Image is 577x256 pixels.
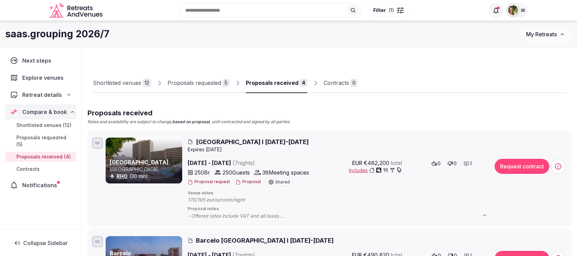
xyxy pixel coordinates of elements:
h1: saas.grouping 2026/7 [5,27,109,41]
img: Shay Tippie [508,5,518,15]
span: Venue notes [188,190,567,196]
div: 4 [300,79,307,87]
div: Shortlisted venues [93,79,141,87]
a: Contracts0 [324,73,358,93]
span: Explore venues [22,74,66,82]
div: Contracts [324,79,349,87]
div: Proposals requested [167,79,221,87]
div: Expire s [DATE] [188,146,567,153]
p: [GEOGRAPHIC_DATA] [110,166,181,173]
button: Includes [349,167,402,174]
span: Contracts [16,166,40,172]
span: Notifications [22,181,60,189]
a: Next steps [5,53,76,68]
span: ( 7 night s ) [232,159,255,166]
span: [DATE] - [DATE] [188,159,309,167]
span: Compare & book [22,108,67,116]
span: Proposal notes [188,206,567,212]
span: Collapse Sidebar [23,240,68,246]
span: 38 Meeting spaces [262,168,309,177]
span: - Offered rates include VAT and all taxes. - Meeting and breakout rooms: During set up and disman... [188,213,494,219]
div: 12 [143,79,151,87]
span: Proposals requested (5) [16,134,73,148]
a: Shortlisted venues (12) [5,120,76,130]
span: Barcelo [GEOGRAPHIC_DATA] I [DATE]-[DATE] [196,236,334,245]
a: Explore venues [5,71,76,85]
span: [GEOGRAPHIC_DATA] I [DATE]-[DATE] [196,138,309,146]
a: Proposals requested5 [167,73,229,93]
button: Filter(1) [369,4,408,17]
span: 250 Br [194,168,210,177]
a: [GEOGRAPHIC_DATA] [110,159,169,166]
button: 0 [445,159,459,168]
span: My Retreats [526,31,557,38]
button: Request contract [495,159,549,174]
button: Collapse Sidebar [5,235,76,251]
div: 0 [350,79,358,87]
span: Shortlisted venues (12) [16,122,71,129]
a: Proposals received (4) [5,152,76,162]
a: Shortlisted venues12 [93,73,151,93]
span: 170/195 euros/room/night [188,196,258,203]
button: Proposal [236,179,261,185]
span: Next steps [22,56,54,65]
div: 5 [223,79,229,87]
span: Retreat details [22,91,62,99]
a: Proposals received4 [246,73,307,93]
button: My Retreats [520,26,572,43]
span: €482,200 [364,159,389,167]
button: 0 [429,159,443,168]
span: 0 [438,160,441,167]
span: total [391,159,402,167]
span: 0 [454,160,457,167]
a: Visit the homepage [49,3,104,18]
a: RHO [117,173,128,179]
span: EUR [352,159,362,167]
span: Filter [373,7,386,14]
p: Rates and availability are subject to change, , until contracted and signed by all parties [88,119,290,125]
h2: Proposals received [88,108,290,118]
div: (30 min) [110,173,181,180]
span: 2 [470,161,472,166]
a: Proposals requested (5) [5,133,76,149]
span: Proposals received (4) [16,153,71,160]
span: ( 1 ) [389,7,394,14]
strong: based on proposal [172,119,210,124]
span: 250 Guests [223,168,250,177]
button: Proposal request [188,179,230,185]
a: Contracts [5,164,76,174]
a: Notifications [5,178,76,192]
svg: Retreats and Venues company logo [49,3,104,18]
span: Shared [275,180,290,184]
div: Proposals received [246,79,298,87]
